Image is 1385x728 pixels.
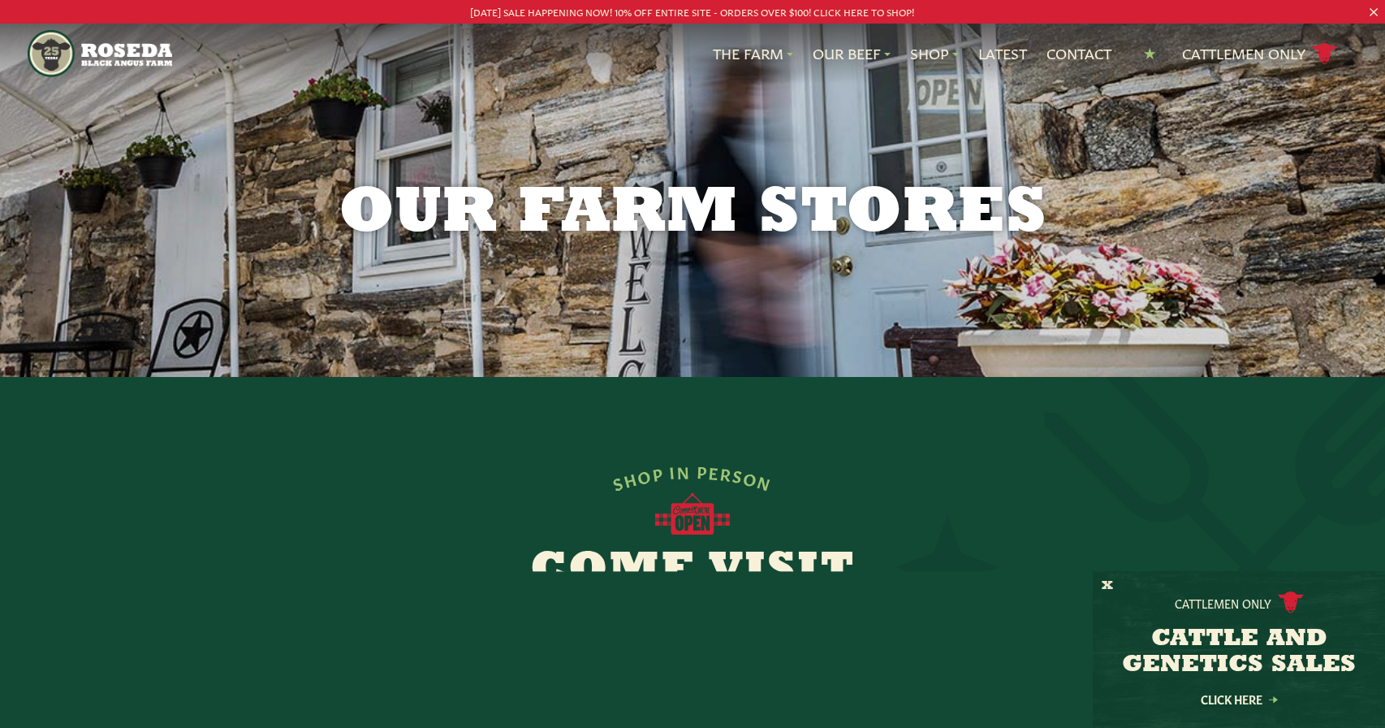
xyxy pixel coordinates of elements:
[713,43,793,64] a: The Farm
[719,463,734,483] span: R
[1166,694,1312,704] a: Click Here
[69,3,1315,20] p: [DATE] SALE HAPPENING NOW! 10% OFF ENTIRE SITE - ORDERS OVER $100! CLICK HERE TO SHOP!
[28,30,171,77] img: https://roseda.com/wp-content/uploads/2021/05/roseda-25-header.png
[813,43,891,64] a: Our Beef
[669,462,677,481] span: I
[611,472,626,492] span: S
[708,462,721,481] span: E
[742,467,761,488] span: O
[610,461,774,492] div: SHOP IN PERSON
[651,463,665,483] span: P
[756,471,774,492] span: N
[1182,40,1338,68] a: Cattlemen Only
[636,465,654,485] span: O
[731,465,745,484] span: S
[381,548,1004,594] h2: Come Visit
[676,461,691,480] span: N
[277,182,1108,247] h1: Our Farm Stores
[1278,591,1304,613] img: cattle-icon.svg
[622,468,640,489] span: H
[1113,626,1365,678] h3: CATTLE AND GENETICS SALES
[1175,595,1271,611] p: Cattlemen Only
[910,43,959,64] a: Shop
[433,607,952,672] p: Want to come experience our farm for yourself? Stop by our Farm Stores in [GEOGRAPHIC_DATA] and [...
[28,24,1357,84] nav: Main Navigation
[1046,43,1111,64] a: Contact
[1102,578,1113,595] button: X
[978,43,1027,64] a: Latest
[697,461,709,480] span: P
